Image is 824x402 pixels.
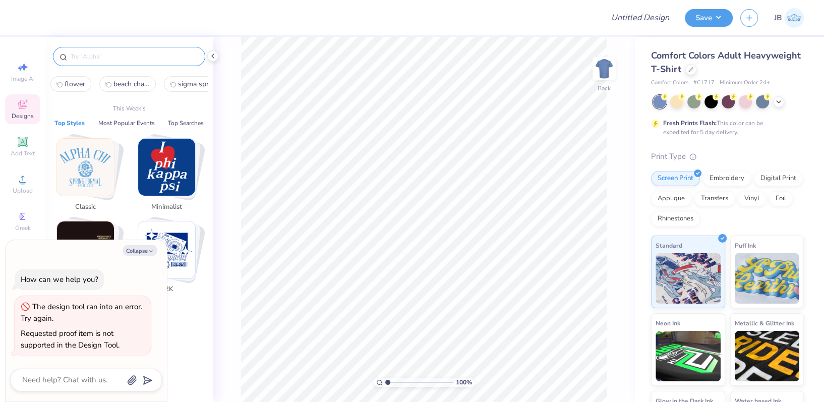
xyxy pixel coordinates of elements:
span: sigma springs [178,79,214,89]
span: Minimum Order: 24 + [720,79,770,87]
img: Varsity [57,221,114,278]
img: Standard [656,253,721,304]
button: Stack Card Button Minimalist [132,138,208,216]
span: Minimalist [150,202,183,212]
button: beach chairs1 [99,76,156,92]
div: Applique [651,191,691,206]
div: This color can be expedited for 5 day delivery. [663,119,787,137]
span: beach chairs [113,79,150,89]
img: Metallic & Glitter Ink [735,331,800,381]
button: Save [685,9,733,27]
button: Stack Card Button Varsity [50,221,127,299]
button: Most Popular Events [95,118,157,128]
img: Y2K [138,221,195,278]
div: How can we help you? [21,274,98,284]
span: Metallic & Glitter Ink [735,318,794,328]
span: Classic [69,202,102,212]
span: Add Text [11,149,35,157]
div: Vinyl [738,191,766,206]
button: Stack Card Button Classic [50,138,127,216]
strong: Fresh Prints Flash: [663,119,717,127]
p: This Week's [113,104,146,113]
button: sigma springs2 [164,76,220,92]
span: 100 % [456,378,472,387]
img: Neon Ink [656,331,721,381]
input: Untitled Design [603,8,677,28]
input: Try "Alpha" [70,51,199,62]
img: Joshua Batinga [784,8,804,28]
span: Comfort Colors Adult Heavyweight T-Shirt [651,49,801,75]
div: Rhinestones [651,211,700,226]
button: Collapse [123,245,157,256]
button: Top Styles [51,118,88,128]
span: Neon Ink [656,318,680,328]
a: JB [774,8,804,28]
div: Requested proof item is not supported in the Design Tool. [21,328,120,350]
div: The design tool ran into an error. Try again. [21,302,142,323]
button: flower0 [50,76,91,92]
span: Greek [15,224,31,232]
div: Digital Print [754,171,803,186]
span: Designs [12,112,34,120]
div: Transfers [694,191,735,206]
div: Embroidery [703,171,751,186]
span: Puff Ink [735,240,756,251]
div: Back [598,84,611,93]
img: Minimalist [138,139,195,196]
img: Back [594,59,614,79]
span: Image AI [11,75,35,83]
button: Stack Card Button Y2K [132,221,208,299]
div: Print Type [651,151,804,162]
button: Top Searches [165,118,207,128]
span: Standard [656,240,682,251]
span: JB [774,12,782,24]
div: Screen Print [651,171,700,186]
span: # C1717 [693,79,715,87]
img: Classic [57,139,114,196]
span: Comfort Colors [651,79,688,87]
span: Upload [13,187,33,195]
span: flower [65,79,85,89]
img: Puff Ink [735,253,800,304]
div: Foil [769,191,793,206]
